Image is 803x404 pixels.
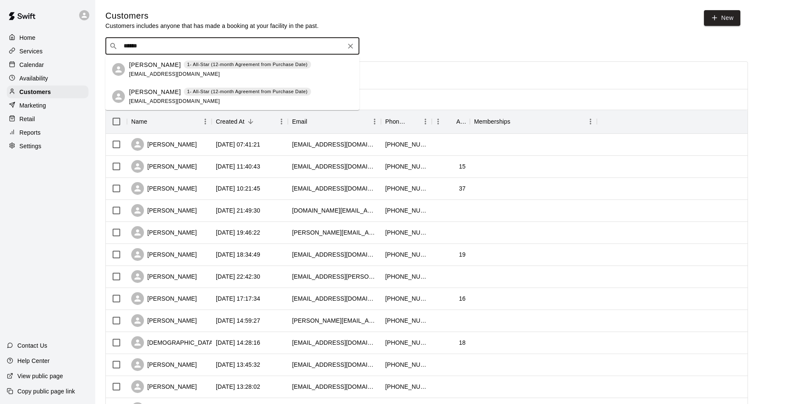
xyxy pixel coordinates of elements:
button: Sort [147,116,159,127]
div: Email [288,110,381,133]
div: Age [432,110,470,133]
button: Menu [432,115,444,128]
div: +14808106896 [385,250,428,259]
p: Services [19,47,43,55]
div: [PERSON_NAME] [131,160,197,173]
div: 2025-08-11 17:17:34 [216,294,260,303]
div: [PERSON_NAME] [131,270,197,283]
div: 2025-08-15 07:41:21 [216,140,260,149]
div: Age [456,110,466,133]
button: Menu [275,115,288,128]
p: Marketing [19,101,46,110]
button: Menu [199,115,212,128]
a: Availability [7,72,88,85]
div: +12248052229 [385,338,428,347]
div: +16026171642 [385,206,428,215]
p: Help Center [17,357,50,365]
div: +18039792991 [385,184,428,193]
div: [PERSON_NAME] [131,358,197,371]
div: Memberships [470,110,597,133]
p: Calendar [19,61,44,69]
div: Brandt Klimke [112,90,125,103]
div: +18065495702 [385,162,428,171]
div: [PERSON_NAME] [131,248,197,261]
div: 2025-08-10 13:28:02 [216,382,260,391]
div: +16024861412 [385,228,428,237]
div: Created At [212,110,288,133]
p: [PERSON_NAME] [129,88,181,97]
div: Phone Number [381,110,432,133]
div: +17205198589 [385,360,428,369]
button: Sort [245,116,257,127]
p: Availability [19,74,48,83]
div: 16 [459,294,466,303]
p: 1- All-Star (12-month Agreement from Purchase Date) [187,88,308,95]
div: 2025-08-14 10:21:45 [216,184,260,193]
div: 2025-08-11 14:59:27 [216,316,260,325]
button: Clear [345,40,356,52]
button: Menu [419,115,432,128]
a: Customers [7,86,88,98]
div: [PERSON_NAME] [131,292,197,305]
div: +14802558255 [385,316,428,325]
p: Reports [19,128,41,137]
div: Name [127,110,212,133]
a: Calendar [7,58,88,71]
div: gabe.florio@gmail.com [292,272,377,281]
div: Reports [7,126,88,139]
div: +15203704550 [385,382,428,391]
button: Menu [368,115,381,128]
div: simonfernandez1529@gmail.com [292,250,377,259]
p: 1- All-Star (12-month Agreement from Purchase Date) [187,61,308,68]
div: +16025038549 [385,272,428,281]
div: sonofpromise.gd@gmail.com [292,206,377,215]
div: 37 [459,184,466,193]
p: Retail [19,115,35,123]
div: 19 [459,250,466,259]
div: [PERSON_NAME] [131,226,197,239]
p: Contact Us [17,341,47,350]
div: gregory.cogswell@hotmail.com [292,228,377,237]
div: 18 [459,338,466,347]
div: Services [7,45,88,58]
div: [PERSON_NAME] [131,204,197,217]
div: 2025-08-10 13:45:32 [216,360,260,369]
div: 15 [459,162,466,171]
span: [EMAIL_ADDRESS][DOMAIN_NAME] [129,98,220,104]
span: [EMAIL_ADDRESS][DOMAIN_NAME] [129,71,220,77]
div: [PERSON_NAME] [131,182,197,195]
div: daniel.scott@gmail.com [292,316,377,325]
button: Sort [307,116,319,127]
div: +14808513992 [385,294,428,303]
h5: Customers [105,10,319,22]
div: Marketing [7,99,88,112]
div: 2025-08-11 22:42:30 [216,272,260,281]
div: peanut.002004@gmail.com [292,294,377,303]
div: duketaylor10@icloud.com [292,162,377,171]
button: Menu [584,115,597,128]
p: Home [19,33,36,42]
div: 2025-08-14 11:40:43 [216,162,260,171]
div: [DEMOGRAPHIC_DATA][PERSON_NAME] [131,336,264,349]
button: Sort [510,116,522,127]
a: Home [7,31,88,44]
div: pettymichael01@gmail.com [292,184,377,193]
p: Settings [19,142,41,150]
a: Retail [7,113,88,125]
div: Phone Number [385,110,407,133]
div: Memberships [474,110,510,133]
div: [PERSON_NAME] [131,314,197,327]
div: 2025-08-11 14:28:16 [216,338,260,347]
div: Name [131,110,147,133]
p: View public page [17,372,63,380]
a: Settings [7,140,88,152]
div: 2025-08-12 21:49:30 [216,206,260,215]
button: Sort [407,116,419,127]
div: Created At [216,110,245,133]
div: Steven Klimke [112,63,125,76]
div: 2025-08-12 19:46:22 [216,228,260,237]
div: 2025-08-12 18:34:49 [216,250,260,259]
